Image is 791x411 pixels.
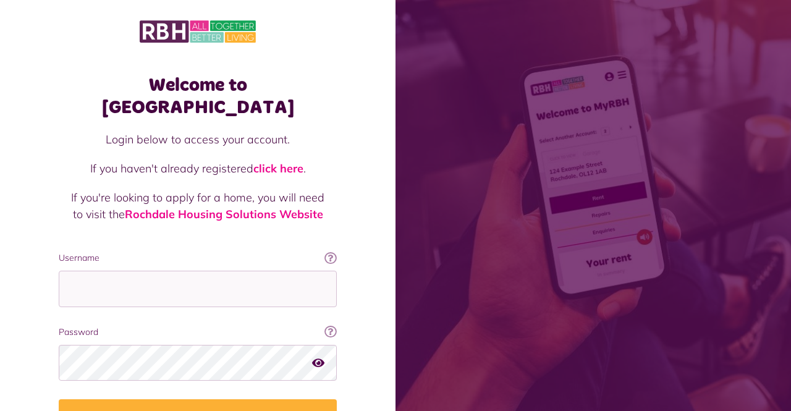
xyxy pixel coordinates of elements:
label: Password [59,326,337,339]
label: Username [59,252,337,265]
h1: Welcome to [GEOGRAPHIC_DATA] [59,74,337,119]
img: MyRBH [140,19,256,44]
a: click here [253,161,303,176]
a: Rochdale Housing Solutions Website [125,207,323,221]
p: If you're looking to apply for a home, you will need to visit the [71,189,324,222]
p: If you haven't already registered . [71,160,324,177]
p: Login below to access your account. [71,131,324,148]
